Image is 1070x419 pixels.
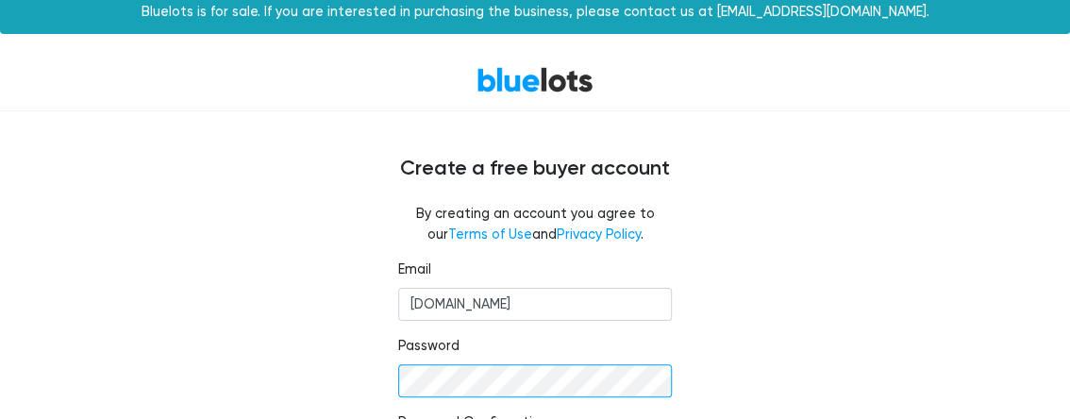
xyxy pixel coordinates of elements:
[398,288,672,322] input: Email
[476,66,594,93] a: BlueLots
[398,260,431,280] label: Email
[96,157,974,181] h4: Create a free buyer account
[447,226,531,243] a: Terms of Use
[556,226,640,243] a: Privacy Policy
[398,204,672,244] fieldset: By creating an account you agree to our and .
[398,336,460,357] label: Password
